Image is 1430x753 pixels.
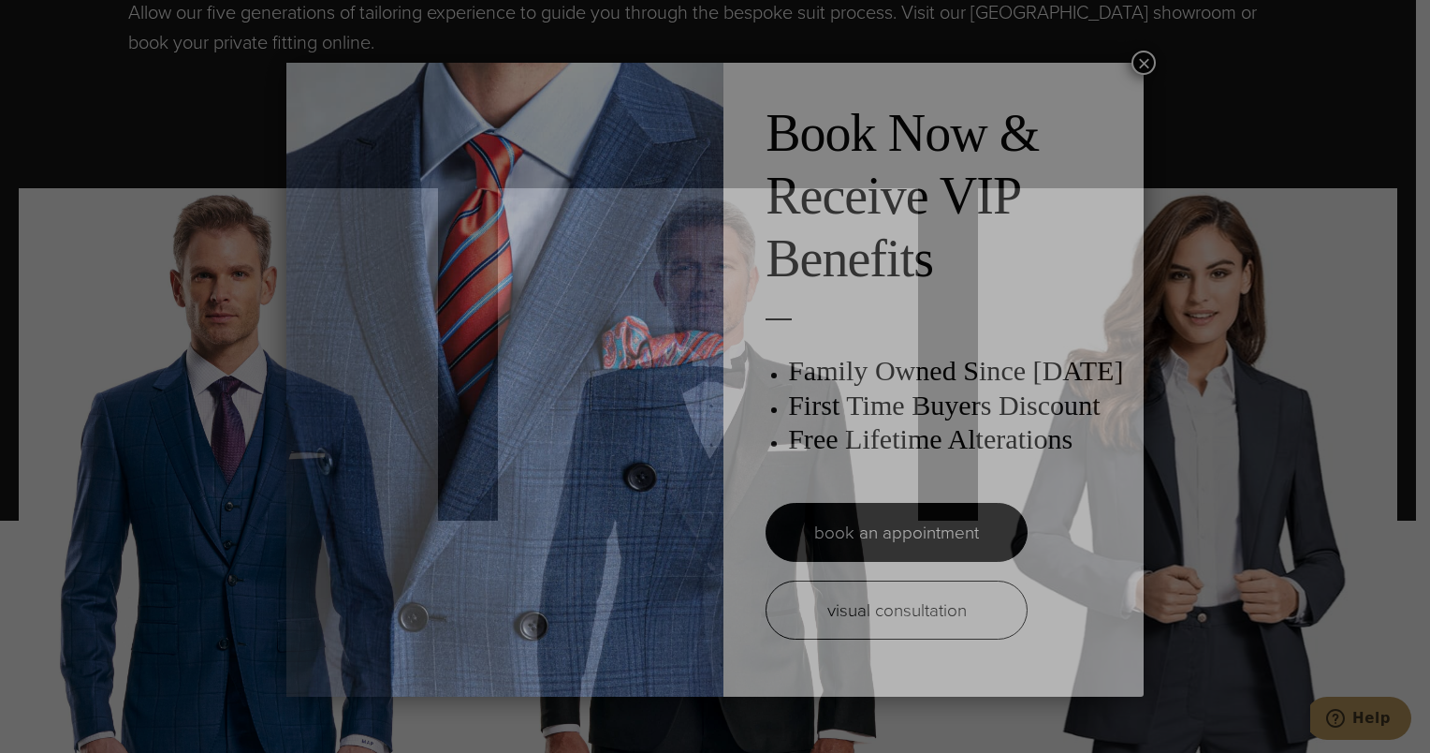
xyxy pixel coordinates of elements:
[766,581,1028,640] a: visual consultation
[766,102,1125,291] h2: Book Now & Receive VIP Benefits
[788,354,1125,388] h3: Family Owned Since [DATE]
[766,503,1028,562] a: book an appointment
[788,422,1125,456] h3: Free Lifetime Alterations
[1131,51,1156,75] button: Close
[788,389,1125,422] h3: First Time Buyers Discount
[42,13,80,30] span: Help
